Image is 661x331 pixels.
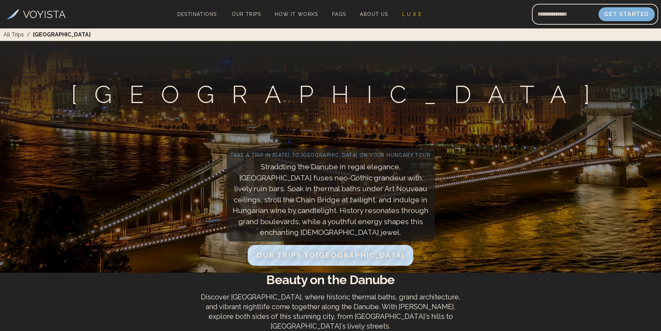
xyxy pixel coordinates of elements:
[120,273,542,287] h2: Beauty on the Danube
[197,292,464,331] p: Discover [GEOGRAPHIC_DATA], where historic thermal baths, grand architecture, and vibrant nightli...
[7,7,66,22] a: VOYISTA
[599,7,655,21] button: Get Started
[230,161,431,238] p: Straddling the Danube in regal elegance, [GEOGRAPHIC_DATA] fuses neo-Gothic grandeur with lively ...
[33,31,91,39] span: [GEOGRAPHIC_DATA]
[175,9,220,29] span: Destinations
[229,9,264,19] a: Our Trips
[357,9,391,19] a: About Us
[248,253,413,259] a: Our Trips to[GEOGRAPHIC_DATA]
[332,11,346,17] span: FAQs
[248,245,413,266] button: Our Trips to[GEOGRAPHIC_DATA]
[23,7,66,22] h3: VOYISTA
[399,9,425,19] a: L U X E
[329,9,349,19] a: FAQs
[402,11,422,17] span: L U X E
[360,11,388,17] span: About Us
[3,31,24,39] a: All Trips
[27,31,30,39] span: /
[256,251,405,260] span: Our Trips to [GEOGRAPHIC_DATA]
[230,152,431,159] h2: Take a trip in [DATE] to [GEOGRAPHIC_DATA] on your Hungary tour
[71,76,607,113] h1: [GEOGRAPHIC_DATA]
[532,6,599,23] input: Email address
[272,9,321,19] a: How It Works
[275,11,318,17] span: How It Works
[7,9,19,19] img: Voyista Logo
[232,11,261,17] span: Our Trips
